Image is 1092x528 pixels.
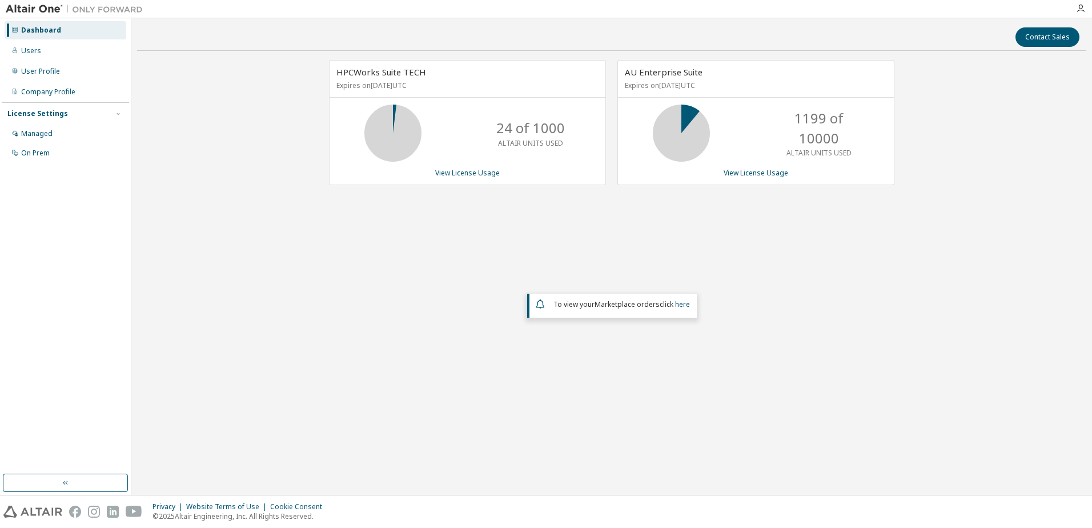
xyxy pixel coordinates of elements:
span: AU Enterprise Suite [625,66,702,78]
a: View License Usage [435,168,500,178]
div: Users [21,46,41,55]
p: ALTAIR UNITS USED [498,138,563,148]
a: here [675,299,690,309]
div: Dashboard [21,26,61,35]
button: Contact Sales [1015,27,1079,47]
div: Privacy [152,502,186,511]
img: altair_logo.svg [3,506,62,518]
div: On Prem [21,149,50,158]
img: instagram.svg [88,506,100,518]
a: View License Usage [724,168,788,178]
p: ALTAIR UNITS USED [786,148,852,158]
span: To view your click [553,299,690,309]
p: 24 of 1000 [496,118,565,138]
img: linkedin.svg [107,506,119,518]
img: facebook.svg [69,506,81,518]
p: © 2025 Altair Engineering, Inc. All Rights Reserved. [152,511,329,521]
div: User Profile [21,67,60,76]
div: Company Profile [21,87,75,97]
p: Expires on [DATE] UTC [625,81,884,90]
div: License Settings [7,109,68,118]
div: Website Terms of Use [186,502,270,511]
p: Expires on [DATE] UTC [336,81,596,90]
p: 1199 of 10000 [773,109,865,148]
em: Marketplace orders [595,299,660,309]
img: Altair One [6,3,148,15]
div: Managed [21,129,53,138]
div: Cookie Consent [270,502,329,511]
img: youtube.svg [126,506,142,518]
span: HPCWorks Suite TECH [336,66,426,78]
